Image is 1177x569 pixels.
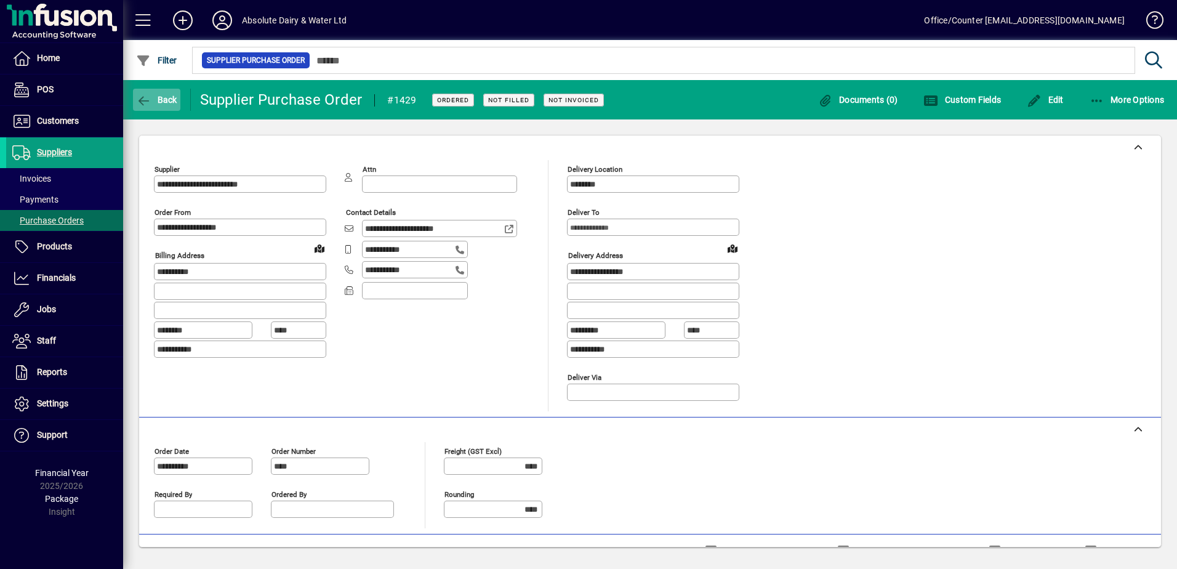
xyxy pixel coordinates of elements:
[37,273,76,283] span: Financials
[6,420,123,451] a: Support
[242,10,347,30] div: Absolute Dairy & Water Ltd
[37,336,56,345] span: Staff
[12,216,84,225] span: Purchase Orders
[12,195,58,204] span: Payments
[155,490,192,498] mat-label: Required by
[136,55,177,65] span: Filter
[363,165,376,174] mat-label: Attn
[815,89,901,111] button: Documents (0)
[37,367,67,377] span: Reports
[12,174,51,184] span: Invoices
[1003,545,1063,557] label: Compact View
[548,96,599,104] span: Not Invoiced
[200,90,363,110] div: Supplier Purchase Order
[45,494,78,504] span: Package
[488,96,529,104] span: Not Filled
[37,304,56,314] span: Jobs
[37,147,72,157] span: Suppliers
[6,189,123,210] a: Payments
[444,490,474,498] mat-label: Rounding
[6,326,123,357] a: Staff
[923,95,1001,105] span: Custom Fields
[155,208,191,217] mat-label: Order from
[568,208,600,217] mat-label: Deliver To
[723,238,742,258] a: View on map
[852,545,967,557] label: Show Line Volumes/Weights
[37,430,68,440] span: Support
[271,490,307,498] mat-label: Ordered by
[568,165,622,174] mat-label: Delivery Location
[123,89,191,111] app-page-header-button: Back
[155,446,189,455] mat-label: Order date
[6,263,123,294] a: Financials
[203,9,242,31] button: Profile
[6,75,123,105] a: POS
[271,446,316,455] mat-label: Order number
[37,84,54,94] span: POS
[6,294,123,325] a: Jobs
[720,545,816,557] label: Show Only Invalid Lines
[444,446,502,455] mat-label: Freight (GST excl)
[6,389,123,419] a: Settings
[568,373,601,381] mat-label: Deliver via
[1137,2,1162,42] a: Knowledge Base
[37,241,72,251] span: Products
[1024,89,1067,111] button: Edit
[207,54,305,67] span: Supplier Purchase Order
[387,91,416,110] div: #1429
[133,89,180,111] button: Back
[6,106,123,137] a: Customers
[35,468,89,478] span: Financial Year
[437,96,469,104] span: Ordered
[6,232,123,262] a: Products
[136,95,177,105] span: Back
[1027,95,1064,105] span: Edit
[37,398,68,408] span: Settings
[163,9,203,31] button: Add
[155,165,180,174] mat-label: Supplier
[37,116,79,126] span: Customers
[1087,89,1168,111] button: More Options
[37,53,60,63] span: Home
[310,238,329,258] a: View on map
[1099,545,1146,557] label: Show Jobs
[924,10,1125,30] div: Office/Counter [EMAIL_ADDRESS][DOMAIN_NAME]
[1090,95,1165,105] span: More Options
[6,210,123,231] a: Purchase Orders
[133,49,180,71] button: Filter
[6,357,123,388] a: Reports
[6,168,123,189] a: Invoices
[920,89,1004,111] button: Custom Fields
[6,43,123,74] a: Home
[818,95,898,105] span: Documents (0)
